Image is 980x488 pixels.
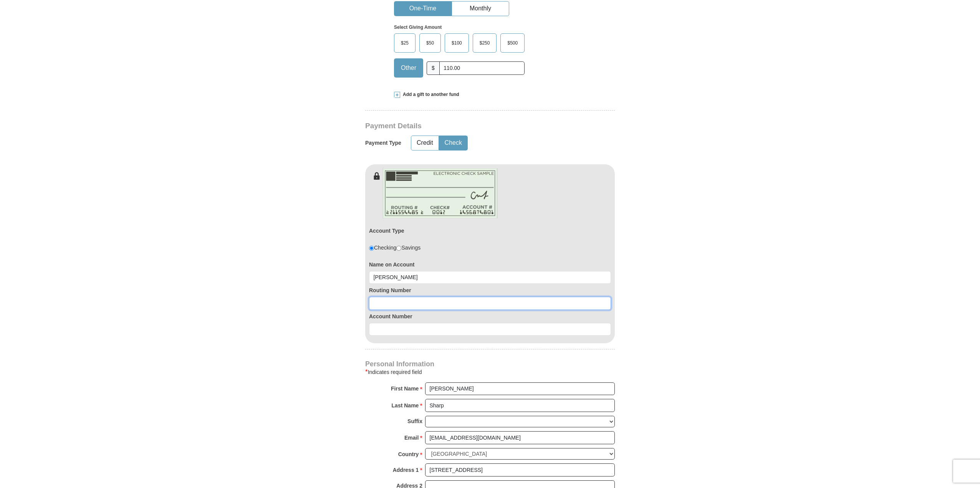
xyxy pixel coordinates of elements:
strong: First Name [391,383,419,394]
img: check-en.png [382,168,498,218]
strong: Email [404,432,419,443]
div: Checking Savings [369,244,420,251]
span: $50 [422,37,438,49]
strong: Address 1 [393,465,419,475]
h3: Payment Details [365,122,561,131]
span: Add a gift to another fund [400,91,459,98]
span: Other [397,62,420,74]
span: $100 [448,37,466,49]
label: Routing Number [369,286,611,294]
label: Account Number [369,313,611,320]
button: One-Time [394,2,451,16]
span: $500 [503,37,521,49]
h5: Payment Type [365,140,401,146]
span: $25 [397,37,412,49]
h4: Personal Information [365,361,615,367]
input: Other Amount [439,61,525,75]
strong: Last Name [392,400,419,411]
button: Monthly [452,2,509,16]
span: $ [427,61,440,75]
strong: Select Giving Amount [394,25,442,30]
button: Check [439,136,467,150]
div: Indicates required field [365,367,615,377]
label: Account Type [369,227,404,235]
span: $250 [476,37,494,49]
label: Name on Account [369,261,611,268]
button: Credit [411,136,439,150]
strong: Suffix [407,416,422,427]
strong: Country [398,449,419,460]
